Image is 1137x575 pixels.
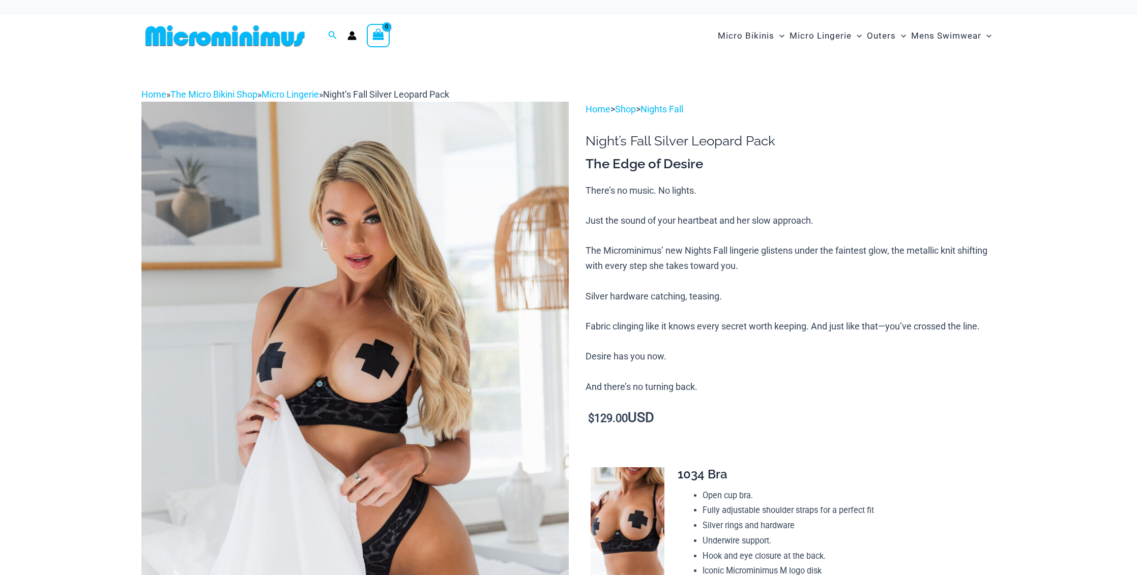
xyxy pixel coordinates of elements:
[909,20,994,51] a: Mens SwimwearMenu ToggleMenu Toggle
[586,410,996,426] p: USD
[703,488,987,503] li: Open cup bra.
[790,23,852,49] span: Micro Lingerie
[367,24,390,47] a: View Shopping Cart, empty
[852,23,862,49] span: Menu Toggle
[141,89,449,100] span: » » »
[896,23,906,49] span: Menu Toggle
[615,104,636,114] a: Shop
[588,412,628,425] bdi: 129.00
[586,102,996,117] p: > >
[170,89,257,100] a: The Micro Bikini Shop
[703,549,987,564] li: Hook and eye closure at the back.
[703,533,987,549] li: Underwire support.
[141,89,166,100] a: Home
[864,20,909,51] a: OutersMenu ToggleMenu Toggle
[867,23,896,49] span: Outers
[787,20,864,51] a: Micro LingerieMenu ToggleMenu Toggle
[703,503,987,518] li: Fully adjustable shoulder straps for a perfect fit
[678,467,727,481] span: 1034 Bra
[714,19,996,53] nav: Site Navigation
[586,104,610,114] a: Home
[586,133,996,149] h1: Night’s Fall Silver Leopard Pack
[261,89,319,100] a: Micro Lingerie
[718,23,774,49] span: Micro Bikinis
[586,183,996,395] p: There’s no music. No lights. Just the sound of your heartbeat and her slow approach. The Micromin...
[911,23,981,49] span: Mens Swimwear
[586,156,996,173] h3: The Edge of Desire
[703,518,987,533] li: Silver rings and hardware
[347,31,357,40] a: Account icon link
[141,24,309,47] img: MM SHOP LOGO FLAT
[715,20,787,51] a: Micro BikinisMenu ToggleMenu Toggle
[640,104,683,114] a: Nights Fall
[981,23,992,49] span: Menu Toggle
[774,23,784,49] span: Menu Toggle
[323,89,449,100] span: Night’s Fall Silver Leopard Pack
[588,412,594,425] span: $
[328,29,337,42] a: Search icon link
